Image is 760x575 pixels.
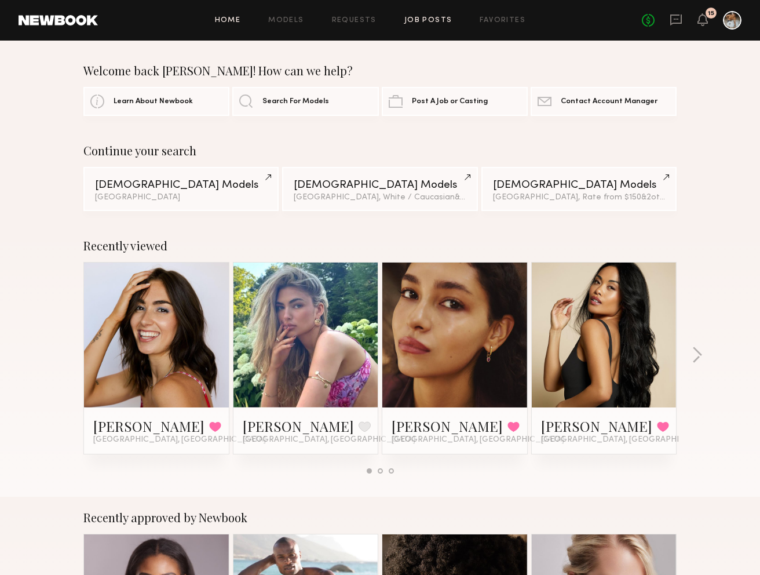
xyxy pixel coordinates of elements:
a: [PERSON_NAME] [93,417,204,435]
span: [GEOGRAPHIC_DATA], [GEOGRAPHIC_DATA] [243,435,415,445]
div: [DEMOGRAPHIC_DATA] Models [95,180,267,191]
a: Post A Job or Casting [382,87,528,116]
a: Search For Models [232,87,378,116]
a: [PERSON_NAME] [392,417,503,435]
a: Favorites [480,17,525,24]
a: Models [268,17,304,24]
span: Learn About Newbook [114,98,193,105]
a: [DEMOGRAPHIC_DATA] Models[GEOGRAPHIC_DATA], White / Caucasian&1other filter [282,167,477,211]
a: Requests [332,17,377,24]
div: 15 [708,10,714,17]
span: [GEOGRAPHIC_DATA], [GEOGRAPHIC_DATA] [392,435,564,445]
span: & 1 other filter [455,194,505,201]
div: [DEMOGRAPHIC_DATA] Models [493,180,665,191]
a: Learn About Newbook [83,87,229,116]
div: Recently viewed [83,239,677,253]
a: [PERSON_NAME] [243,417,354,435]
a: Contact Account Manager [531,87,677,116]
span: Search For Models [262,98,329,105]
div: [DEMOGRAPHIC_DATA] Models [294,180,466,191]
span: Post A Job or Casting [412,98,488,105]
a: [PERSON_NAME] [541,417,652,435]
a: Job Posts [404,17,452,24]
span: & 2 other filter s [641,194,697,201]
div: [GEOGRAPHIC_DATA] [95,194,267,202]
a: Home [215,17,241,24]
div: [GEOGRAPHIC_DATA], Rate from $150 [493,194,665,202]
div: Recently approved by Newbook [83,511,677,525]
div: [GEOGRAPHIC_DATA], White / Caucasian [294,194,466,202]
span: [GEOGRAPHIC_DATA], [GEOGRAPHIC_DATA] [541,435,714,445]
div: Continue your search [83,144,677,158]
div: Welcome back [PERSON_NAME]! How can we help? [83,64,677,78]
span: [GEOGRAPHIC_DATA], [GEOGRAPHIC_DATA] [93,435,266,445]
span: Contact Account Manager [561,98,657,105]
a: [DEMOGRAPHIC_DATA] Models[GEOGRAPHIC_DATA] [83,167,279,211]
a: [DEMOGRAPHIC_DATA] Models[GEOGRAPHIC_DATA], Rate from $150&2other filters [481,167,677,211]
